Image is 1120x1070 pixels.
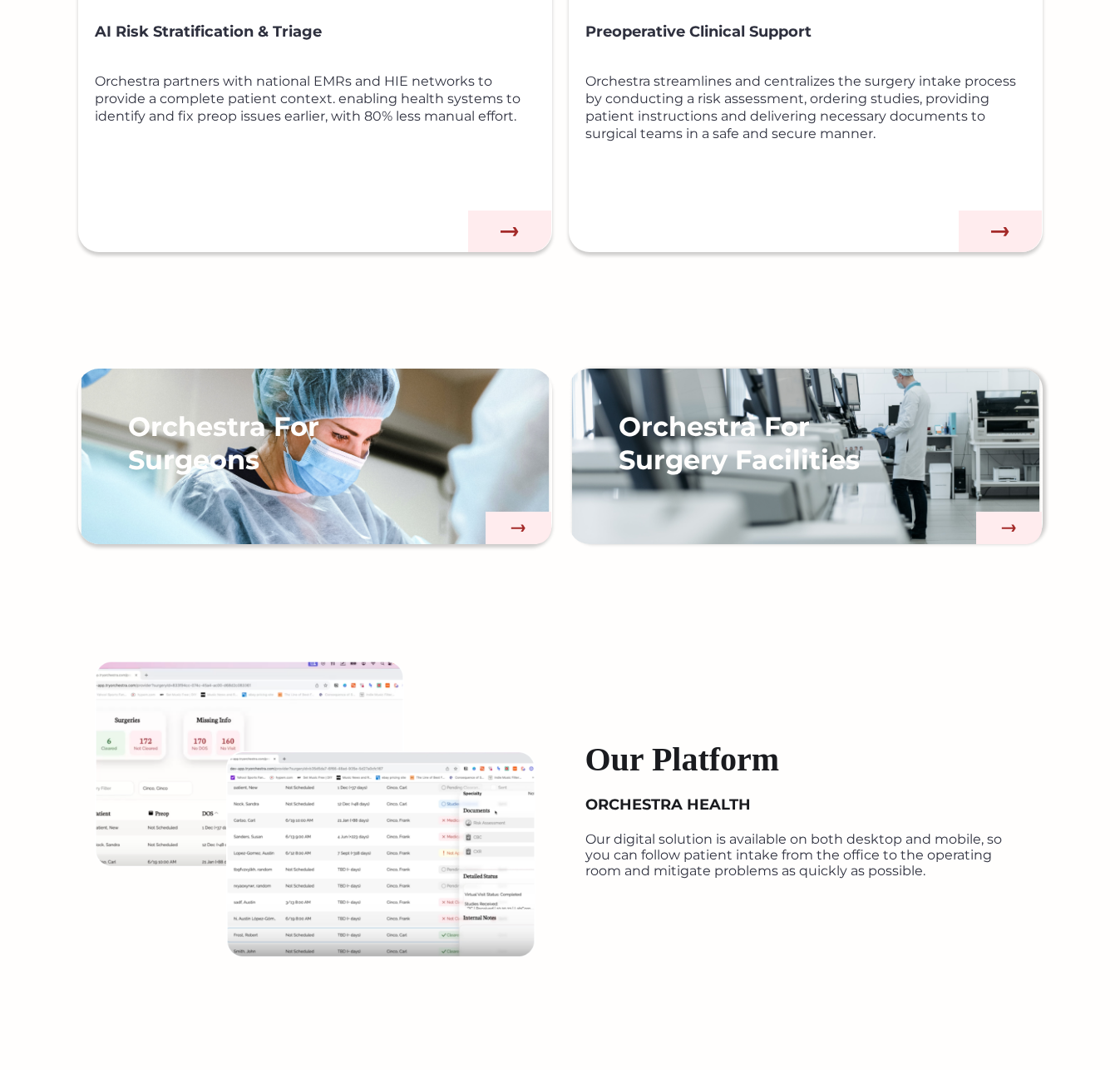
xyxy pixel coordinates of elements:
h4: Our Platform [585,740,780,780]
p: Our digital solution is available on both desktop and mobile, so you can follow patient intake fr... [585,831,1026,879]
div: Orchestra partners with national EMRs and HIE networks to provide a complete patient context. ena... [95,72,552,197]
h3: AI Risk Stratification & Triage [95,12,552,51]
h3: Preoperative Clinical Support [585,12,1043,51]
div: Orchestra streamlines and centralizes the surgery intake process by conducting a risk assessment,... [585,72,1043,197]
h3: Orchestra For Surgery Facilities [619,410,881,477]
h3: Orchestra For Surgeons [128,410,390,477]
a: Orchestra For Surgeons [78,369,552,545]
h4: ORCHESTRA HEALTH [585,796,751,815]
a: Orchestra For Surgery Facilities [569,369,1043,545]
